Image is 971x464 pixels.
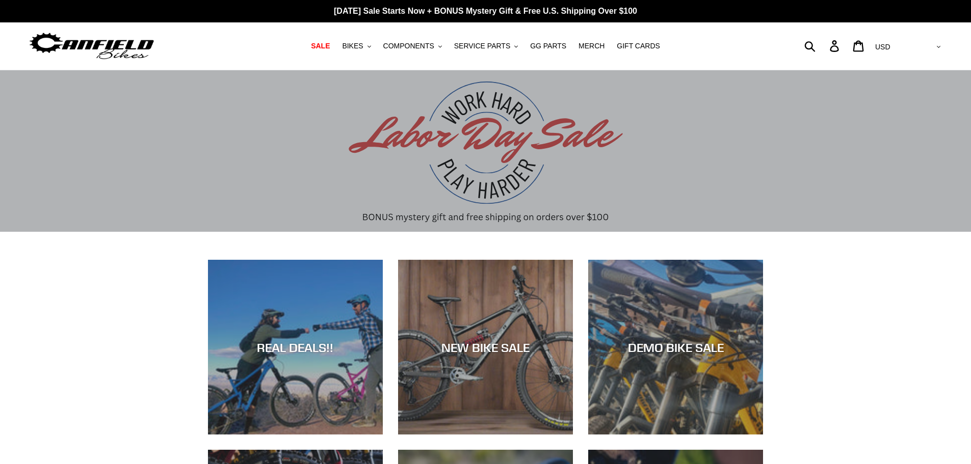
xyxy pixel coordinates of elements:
[306,39,335,53] a: SALE
[398,260,573,434] a: NEW BIKE SALE
[208,340,383,354] div: REAL DEALS!!
[579,42,605,50] span: MERCH
[810,35,836,57] input: Search
[398,340,573,354] div: NEW BIKE SALE
[378,39,447,53] button: COMPONENTS
[449,39,523,53] button: SERVICE PARTS
[612,39,665,53] a: GIFT CARDS
[383,42,434,50] span: COMPONENTS
[588,260,763,434] a: DEMO BIKE SALE
[337,39,376,53] button: BIKES
[311,42,330,50] span: SALE
[617,42,660,50] span: GIFT CARDS
[342,42,363,50] span: BIKES
[588,340,763,354] div: DEMO BIKE SALE
[525,39,571,53] a: GG PARTS
[573,39,610,53] a: MERCH
[530,42,566,50] span: GG PARTS
[208,260,383,434] a: REAL DEALS!!
[454,42,510,50] span: SERVICE PARTS
[28,30,155,62] img: Canfield Bikes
